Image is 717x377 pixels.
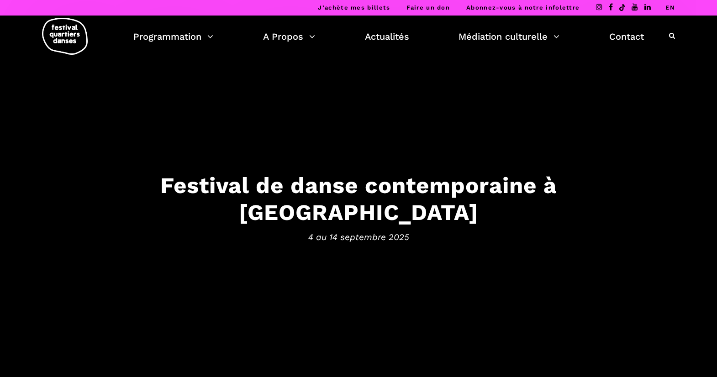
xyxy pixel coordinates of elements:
a: A Propos [263,29,315,44]
a: Faire un don [406,4,450,11]
a: J’achète mes billets [318,4,390,11]
img: logo-fqd-med [42,18,88,55]
a: Programmation [133,29,213,44]
a: Abonnez-vous à notre infolettre [466,4,580,11]
h3: Festival de danse contemporaine à [GEOGRAPHIC_DATA] [75,172,642,226]
a: Actualités [365,29,409,44]
a: Contact [609,29,644,44]
span: 4 au 14 septembre 2025 [75,230,642,244]
a: EN [665,4,675,11]
a: Médiation culturelle [459,29,559,44]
